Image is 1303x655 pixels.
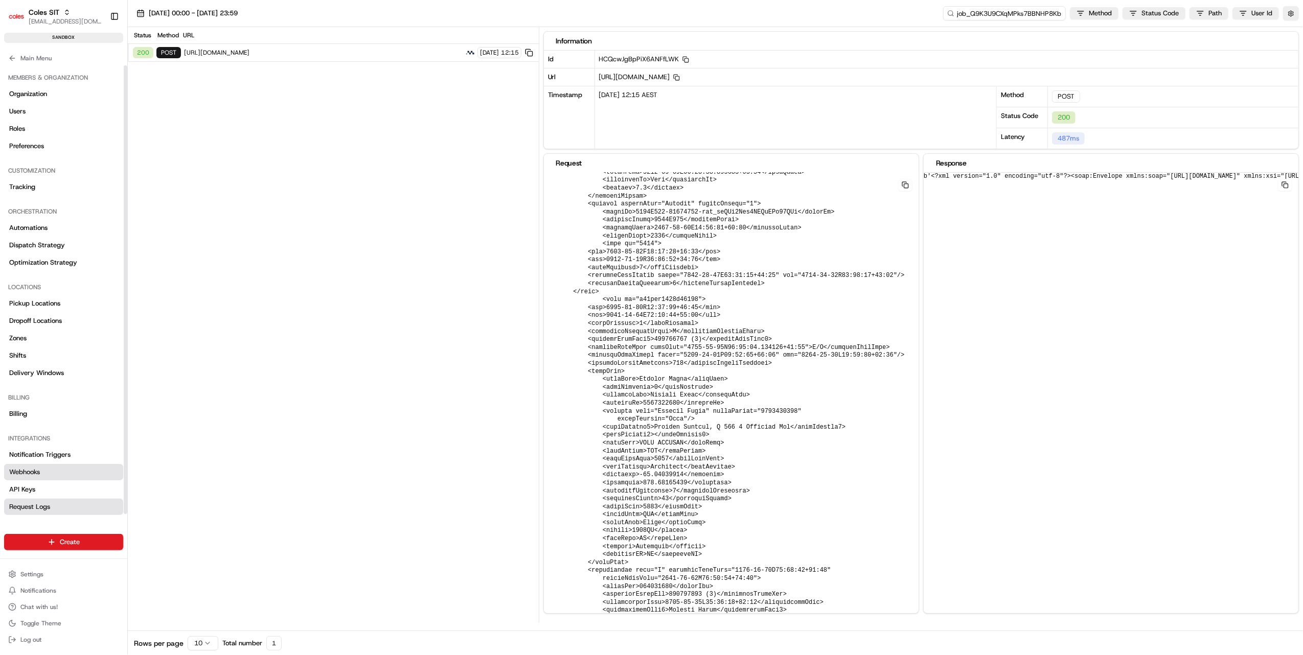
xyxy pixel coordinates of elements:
button: Coles SIT [29,7,59,17]
a: Billing [4,406,123,422]
span: Toggle Theme [20,619,61,627]
a: Shifts [4,347,123,364]
div: sandbox [4,33,123,43]
button: Method [1070,7,1118,19]
div: Integrations [4,430,123,447]
span: [URL][DOMAIN_NAME] [599,73,680,81]
div: Status Code [997,107,1048,128]
a: Request Logs [4,499,123,515]
a: 💻API Documentation [82,145,168,163]
span: Dispatch Strategy [9,241,65,250]
span: [DATE] [480,49,499,57]
span: Automations [9,223,48,232]
button: Log out [4,633,123,647]
span: Log out [20,636,41,644]
div: Timestamp [544,86,595,149]
span: Billing [9,409,27,418]
button: Main Menu [4,51,123,65]
div: We're available if you need us! [35,108,129,116]
p: Welcome 👋 [10,41,186,58]
div: Customization [4,162,123,179]
span: Dropoff Locations [9,316,62,325]
span: Method [1089,9,1112,18]
span: Status Code [1141,9,1179,18]
span: Create [60,537,80,547]
span: Notification Triggers [9,450,71,459]
div: Method [155,31,180,39]
span: API Keys [9,485,35,494]
img: Coles SIT [8,8,25,25]
button: Path [1190,7,1228,19]
div: Billing [4,389,123,406]
div: Url [544,68,595,86]
span: Pylon [102,174,124,181]
button: Coles SITColes SIT[EMAIL_ADDRESS][DOMAIN_NAME] [4,4,106,29]
button: Start new chat [174,101,186,113]
div: Id [544,51,595,68]
button: Chat with us! [4,600,123,614]
span: 487 ms [1058,134,1079,143]
a: Users [4,103,123,120]
span: Rows per page [134,638,184,648]
div: Latency [997,128,1048,149]
a: Tracking [4,179,123,195]
div: Status [132,31,152,39]
a: Dropoff Locations [4,313,123,329]
span: Optimization Strategy [9,258,77,267]
span: Shifts [9,351,26,360]
span: 12:15 [501,49,519,57]
span: Delivery Windows [9,368,64,378]
a: Notification Triggers [4,447,123,463]
a: Powered byPylon [72,173,124,181]
div: Response [936,158,1286,168]
div: Start new chat [35,98,168,108]
div: Orchestration [4,203,123,220]
a: Automations [4,220,123,236]
a: API Keys [4,481,123,498]
div: URL [183,31,535,39]
button: Notifications [4,583,123,598]
button: User Id [1232,7,1279,19]
span: Knowledge Base [20,149,78,159]
a: Zones [4,330,123,346]
input: Clear [27,66,169,77]
img: Microlise [465,48,475,58]
span: User Id [1251,9,1272,18]
a: Roles [4,121,123,137]
span: Path [1208,9,1222,18]
a: Dispatch Strategy [4,237,123,253]
div: Members & Organization [4,69,123,86]
a: Webhooks [4,464,123,480]
span: Total number [222,639,262,648]
div: Method [997,86,1048,107]
div: Request [556,158,906,168]
div: Locations [4,279,123,295]
button: Toggle Theme [4,616,123,630]
span: API Documentation [97,149,164,159]
span: Roles [9,124,25,133]
div: 📗 [10,150,18,158]
span: Chat with us! [20,603,58,611]
a: Preferences [4,138,123,154]
span: Request Logs [9,502,50,511]
div: [DATE] 12:15 AEST [595,86,997,149]
img: Nash [10,11,31,31]
span: [DATE] 00:00 - [DATE] 23:59 [149,9,238,18]
a: Optimization Strategy [4,254,123,271]
span: Notifications [20,587,56,595]
span: HCQcwJgBpPiX6ANFfLWK [599,55,689,63]
span: Tracking [9,182,35,192]
button: [EMAIL_ADDRESS][DOMAIN_NAME] [29,17,102,26]
input: Type to search [943,6,1066,20]
div: POST [156,47,181,58]
div: 200 [1052,111,1076,124]
span: Main Menu [20,54,52,62]
span: Users [9,107,26,116]
div: Information [556,36,1286,46]
span: Organization [9,89,47,99]
span: [URL][DOMAIN_NAME] [184,49,462,57]
a: Pickup Locations [4,295,123,312]
span: Webhooks [9,467,40,477]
